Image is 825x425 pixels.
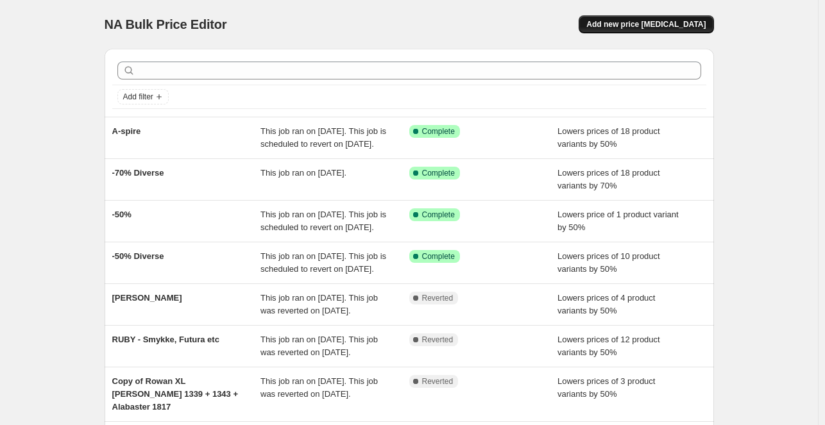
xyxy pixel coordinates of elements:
button: Add new price [MEDICAL_DATA] [579,15,713,33]
span: This job ran on [DATE]. This job is scheduled to revert on [DATE]. [260,210,386,232]
span: Reverted [422,376,454,387]
span: This job ran on [DATE]. [260,168,346,178]
span: Lowers prices of 10 product variants by 50% [557,251,660,274]
span: This job ran on [DATE]. This job is scheduled to revert on [DATE]. [260,251,386,274]
span: This job ran on [DATE]. This job was reverted on [DATE]. [260,293,378,315]
span: -70% Diverse [112,168,164,178]
span: Complete [422,210,455,220]
span: Lowers prices of 18 product variants by 50% [557,126,660,149]
span: Complete [422,168,455,178]
span: Lowers prices of 3 product variants by 50% [557,376,655,399]
span: Add filter [123,92,153,102]
span: Lowers prices of 4 product variants by 50% [557,293,655,315]
span: Add new price [MEDICAL_DATA] [586,19,706,29]
span: This job ran on [DATE]. This job was reverted on [DATE]. [260,335,378,357]
span: Reverted [422,335,454,345]
span: A-spire [112,126,141,136]
span: [PERSON_NAME] [112,293,182,303]
span: Copy of Rowan XL [PERSON_NAME] 1339 + 1343 + Alabaster 1817 [112,376,239,412]
span: Complete [422,126,455,137]
span: -50% Diverse [112,251,164,261]
span: NA Bulk Price Editor [105,17,227,31]
span: RUBY - Smykke, Futura etc [112,335,219,344]
span: Lowers prices of 12 product variants by 50% [557,335,660,357]
span: Lowers prices of 18 product variants by 70% [557,168,660,190]
span: Reverted [422,293,454,303]
span: This job ran on [DATE]. This job is scheduled to revert on [DATE]. [260,126,386,149]
span: Complete [422,251,455,262]
button: Add filter [117,89,169,104]
span: -50% [112,210,132,219]
span: Lowers price of 1 product variant by 50% [557,210,679,232]
span: This job ran on [DATE]. This job was reverted on [DATE]. [260,376,378,399]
